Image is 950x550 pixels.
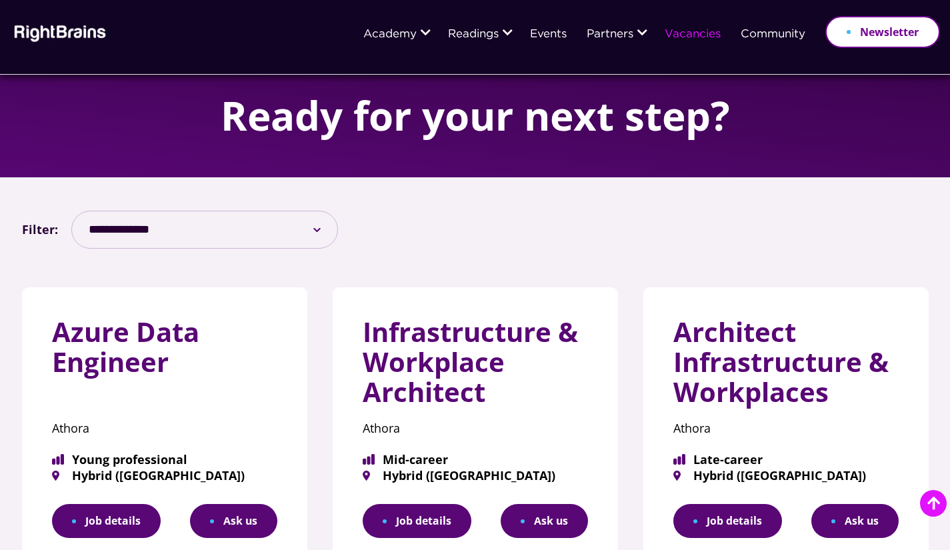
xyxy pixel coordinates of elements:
[673,453,899,465] span: Late-career
[363,29,417,41] a: Academy
[673,317,899,417] h3: Architect Infrastructure & Workplaces
[501,504,588,538] button: Ask us
[221,93,730,137] h1: Ready for your next step?
[587,29,633,41] a: Partners
[52,504,161,538] a: Job details
[363,317,588,417] h3: Infrastructure & Workplace Architect
[52,469,277,481] span: Hybrid ([GEOGRAPHIC_DATA])
[363,504,471,538] a: Job details
[741,29,805,41] a: Community
[665,29,721,41] a: Vacancies
[52,417,277,440] p: Athora
[673,469,899,481] span: Hybrid ([GEOGRAPHIC_DATA])
[363,469,588,481] span: Hybrid ([GEOGRAPHIC_DATA])
[673,504,782,538] a: Job details
[190,504,277,538] button: Ask us
[673,417,899,440] p: Athora
[825,16,940,48] a: Newsletter
[363,417,588,440] p: Athora
[52,453,277,465] span: Young professional
[52,317,277,387] h3: Azure Data Engineer
[811,504,899,538] button: Ask us
[363,453,588,465] span: Mid-career
[22,219,58,240] label: Filter:
[448,29,499,41] a: Readings
[530,29,567,41] a: Events
[10,23,107,42] img: Rightbrains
